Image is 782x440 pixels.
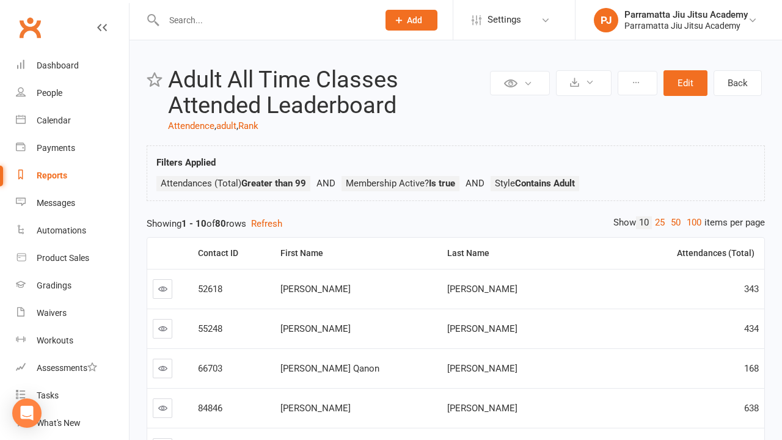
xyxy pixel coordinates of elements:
[168,67,487,119] h2: Adult All Time Classes Attended Leaderboard
[198,403,222,414] span: 84846
[181,218,206,229] strong: 1 - 10
[160,12,370,29] input: Search...
[16,189,129,217] a: Messages
[37,170,67,180] div: Reports
[16,382,129,409] a: Tasks
[156,157,216,168] strong: Filters Applied
[714,70,762,96] a: Back
[346,178,455,189] span: Membership Active?
[652,216,668,229] a: 25
[15,12,45,43] a: Clubworx
[161,178,306,189] span: Attendances (Total)
[280,284,351,295] span: [PERSON_NAME]
[198,323,222,334] span: 55248
[16,162,129,189] a: Reports
[37,61,79,70] div: Dashboard
[447,249,617,258] div: Last Name
[407,15,422,25] span: Add
[16,244,129,272] a: Product Sales
[198,363,222,374] span: 66703
[37,335,73,345] div: Workouts
[37,88,62,98] div: People
[447,323,517,334] span: [PERSON_NAME]
[16,79,129,107] a: People
[214,120,216,131] span: ,
[215,218,226,229] strong: 80
[16,327,129,354] a: Workouts
[636,216,652,229] a: 10
[663,70,707,96] button: Edit
[280,323,351,334] span: [PERSON_NAME]
[613,216,765,229] div: Show items per page
[386,10,437,31] button: Add
[16,52,129,79] a: Dashboard
[16,217,129,244] a: Automations
[280,403,351,414] span: [PERSON_NAME]
[16,107,129,134] a: Calendar
[684,216,704,229] a: 100
[147,216,765,231] div: Showing of rows
[624,20,748,31] div: Parramatta Jiu Jitsu Academy
[16,409,129,437] a: What's New
[447,284,517,295] span: [PERSON_NAME]
[37,308,67,318] div: Waivers
[16,299,129,327] a: Waivers
[241,178,306,189] strong: Greater than 99
[280,249,433,258] div: First Name
[37,143,75,153] div: Payments
[37,280,71,290] div: Gradings
[632,249,755,258] div: Attendances (Total)
[594,8,618,32] div: PJ
[37,363,97,373] div: Assessments
[37,418,81,428] div: What's New
[16,272,129,299] a: Gradings
[12,398,42,428] div: Open Intercom Messenger
[744,403,759,414] span: 638
[37,226,86,235] div: Automations
[16,354,129,382] a: Assessments
[429,178,455,189] strong: Is true
[168,120,214,131] a: Attendence
[744,323,759,334] span: 434
[236,120,238,131] span: ,
[198,249,265,258] div: Contact ID
[280,363,379,374] span: [PERSON_NAME] Qanon
[37,198,75,208] div: Messages
[251,216,282,231] button: Refresh
[495,178,575,189] span: Style
[238,120,258,131] a: Rank
[216,120,236,131] a: adult
[37,391,59,400] div: Tasks
[37,253,89,263] div: Product Sales
[37,116,71,125] div: Calendar
[744,363,759,374] span: 168
[515,178,575,189] strong: Contains Adult
[744,284,759,295] span: 343
[16,134,129,162] a: Payments
[624,9,748,20] div: Parramatta Jiu Jitsu Academy
[447,363,517,374] span: [PERSON_NAME]
[668,216,684,229] a: 50
[198,284,222,295] span: 52618
[447,403,517,414] span: [PERSON_NAME]
[488,6,521,34] span: Settings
